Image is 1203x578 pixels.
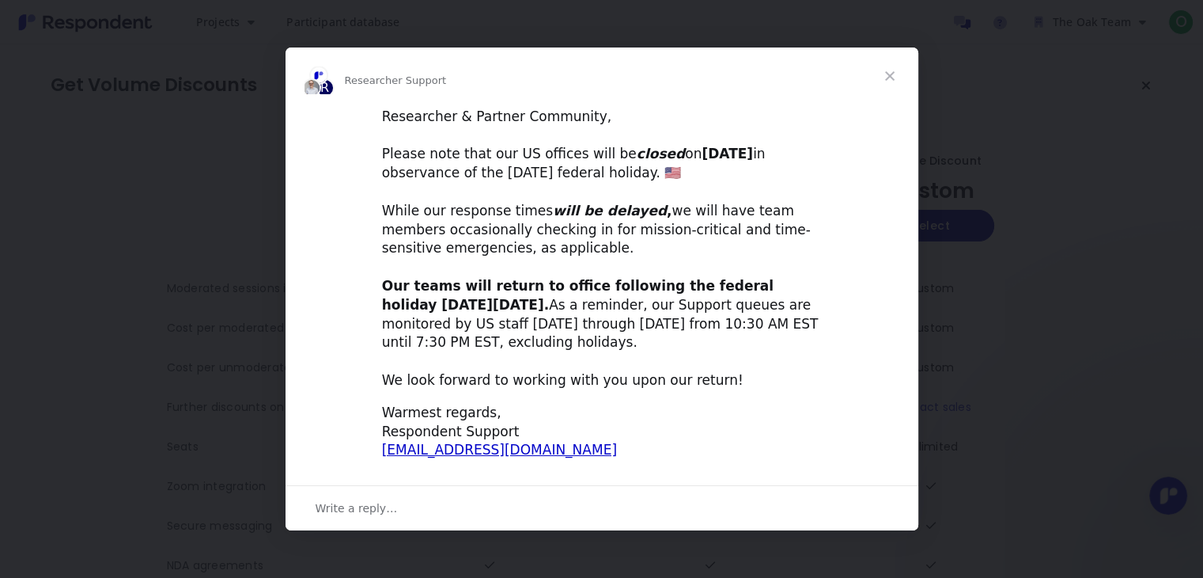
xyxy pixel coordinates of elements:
b: [DATE] [702,146,753,162]
a: [EMAIL_ADDRESS][DOMAIN_NAME] [382,442,617,458]
i: closed [637,146,685,162]
i: will be delayed [553,203,667,219]
span: Close [861,48,918,105]
div: Researcher & Partner Community, ​ Please note that our US offices will be on in observance of the... [382,108,822,390]
span: Researcher Support [345,74,447,86]
b: Our teams will return to office following the federal holiday [DATE][DATE]. [382,278,774,313]
div: Open conversation and reply [286,485,918,530]
img: Melissa avatar [309,66,328,85]
div: Warmest regards, Respondent Support [382,404,822,460]
b: , [553,203,671,219]
div: R [316,78,335,97]
span: Write a reply… [316,498,398,519]
img: Justin avatar [302,78,321,97]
